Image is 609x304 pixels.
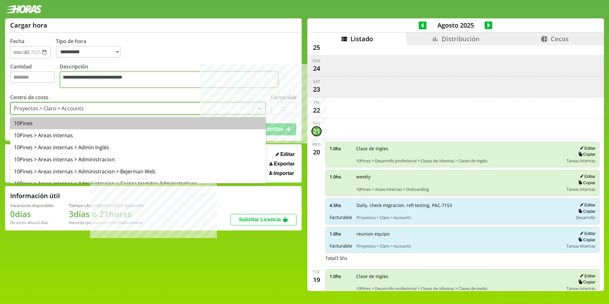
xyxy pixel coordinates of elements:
h2: Información útil [10,191,60,200]
textarea: Descripción [60,71,278,88]
div: Vacaciones disponibles [10,203,54,208]
div: 24 [311,63,322,74]
span: 10Pines > Desarrollo profesional > Clases de Idiomas > Clases de inglés [356,158,562,164]
div: 10Pines > Areas internas > Administracion > Costos tramites Administrativos [10,178,266,190]
button: Copiar [576,152,595,157]
div: Sat [313,79,320,84]
label: Cantidad [10,63,60,89]
button: Editar [578,231,595,236]
span: Clase de Ingles [356,146,562,152]
span: 1.0 hs [330,174,352,180]
span: Proyectos > Claro > Accounts [357,243,562,249]
div: Sun [312,58,320,63]
div: Tiempo Libre Optativo (TiLO) disponible [69,203,144,208]
span: Agosto 2025 [427,21,485,29]
button: Editar [578,174,595,179]
span: 1.0 hs [330,273,352,279]
span: 4.5 hs [330,202,352,208]
span: Cecos [551,35,569,43]
div: 10Pines > Areas internas > Administracion [10,153,266,165]
div: 22 [311,105,322,115]
button: Copiar [576,237,595,243]
input: Cantidad [10,71,55,83]
div: scrollable content [307,45,604,290]
button: Editar [578,146,595,151]
div: 20 [311,147,322,157]
span: 10Pines > Areas internas > Onboarding [356,186,562,192]
div: Recordá que vencen a fin de [69,220,144,225]
button: Solicitar Licencia [231,214,297,225]
button: Editar [274,151,297,158]
span: Daily, check migracion, refi testing, PAC-7153 [357,202,569,208]
h1: Cargar hora [10,21,47,29]
div: 25 [311,42,322,53]
button: Copiar [576,180,595,185]
button: Editar [578,273,595,279]
span: 1.0 hs [330,146,352,152]
label: Centro de costo [10,94,49,101]
span: Listado [350,35,373,43]
label: Descripción [60,63,297,89]
div: Total 7.5 hs [325,255,600,261]
span: Clase de Ingles [356,273,562,279]
span: Solicitar Licencia [239,217,281,222]
span: Tareas internas [566,286,595,291]
span: Tareas internas [566,243,595,249]
div: Wed [312,142,321,147]
div: 19 [311,275,322,285]
span: Desarrollo [576,215,595,220]
div: Fri [314,100,319,105]
b: Diciembre [122,220,142,225]
label: Tipo de hora [56,38,126,59]
span: 10Pines > Desarrollo profesional > Clases de Idiomas > Clases de inglés [356,286,562,291]
select: Tipo de hora [56,46,121,58]
label: Fecha [10,38,24,45]
span: weekly [356,174,562,180]
span: Tareas internas [566,158,595,164]
span: Editar [280,152,295,157]
label: Facturable [271,94,297,101]
span: Importar [273,171,294,176]
span: Enviar al backoffice [236,126,283,132]
button: Copiar [576,209,595,214]
button: Editar [578,202,595,208]
h1: 3 días o 21 horas [69,208,144,220]
div: De otros años: 0 días [10,220,54,225]
span: Facturable [330,214,352,220]
div: 23 [311,84,322,94]
h1: 0 días [10,208,54,220]
span: Exportar [274,161,295,167]
span: 1.0 hs [330,231,352,237]
button: Exportar [267,161,297,167]
div: Proyectos > Claro > Accounts [14,105,84,112]
div: 10Pines > Areas internas > Administracion > Bejerman Web [10,165,266,178]
div: Tue [313,269,320,275]
span: Distribución [442,35,480,43]
div: 21 [311,126,322,136]
span: reunion equipo [357,231,562,237]
div: 10Pines > Areas internas > Admin Inglés [10,141,266,153]
span: Facturable [330,243,352,249]
div: 10Pines > Areas internas [10,129,266,141]
span: Proyectos > Claro > Accounts [357,215,569,220]
div: Thu [312,121,320,126]
button: Copiar [576,279,595,285]
span: Tareas internas [566,186,595,192]
img: logotipo [5,5,42,13]
div: 10Pines [10,117,266,129]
